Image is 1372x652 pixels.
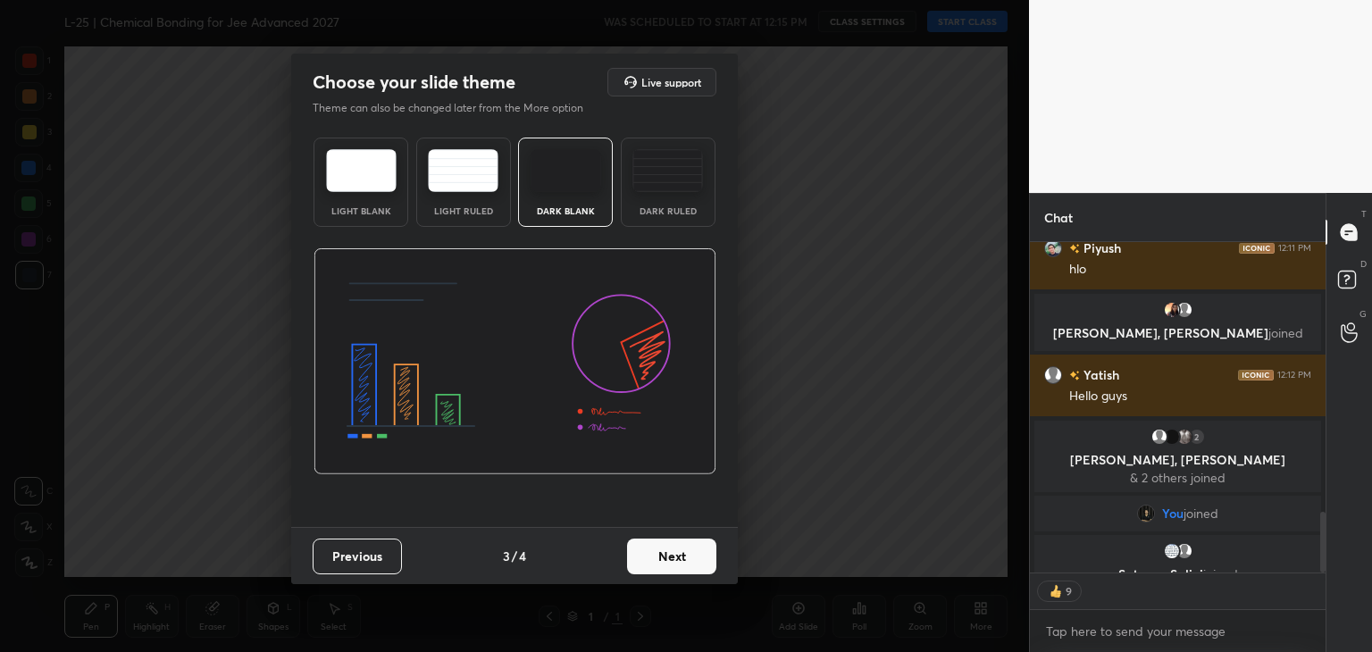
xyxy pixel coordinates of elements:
img: b83a70ad522a4f87b388a47c19f64883.jpg [1163,542,1181,560]
img: lightTheme.e5ed3b09.svg [326,149,397,192]
img: darkTheme.f0cc69e5.svg [531,149,601,192]
p: Chat [1030,194,1087,241]
h4: / [512,547,517,565]
div: 12:11 PM [1278,243,1311,254]
div: 2 [1188,428,1206,446]
p: G [1359,307,1367,321]
h4: 4 [519,547,526,565]
button: Next [627,539,716,574]
p: & 2 others joined [1045,471,1310,485]
img: 9808f7f786704e958be9ea544233f4dc.jpg [1163,428,1181,446]
div: hlo [1069,261,1311,279]
span: You [1162,506,1184,521]
img: 12c70a12c77b4000a4527c30547478fb.jpg [1137,505,1155,522]
img: 3de61ba6416c453ea3bfc93f46ba283e.jpg [1175,428,1193,446]
div: Dark Blank [530,206,601,215]
h4: 3 [503,547,510,565]
p: D [1360,257,1367,271]
img: no-rating-badge.077c3623.svg [1069,371,1080,380]
img: darkRuledTheme.de295e13.svg [632,149,703,192]
div: Light Ruled [428,206,499,215]
img: lightRuledTheme.5fabf969.svg [428,149,498,192]
h6: Yatish [1080,365,1119,384]
p: Satyam, Salini [1045,567,1310,581]
img: no-rating-badge.077c3623.svg [1069,244,1080,254]
p: T [1361,207,1367,221]
h2: Choose your slide theme [313,71,515,94]
span: joined [1184,506,1218,521]
img: default.png [1175,542,1193,560]
p: Theme can also be changed later from the More option [313,100,602,116]
div: Hello guys [1069,388,1311,405]
img: default.png [1150,428,1168,446]
h6: Piyush [1080,238,1121,257]
div: 12:12 PM [1277,370,1311,380]
p: [PERSON_NAME], [PERSON_NAME] [1045,453,1310,467]
button: Previous [313,539,402,574]
img: 8aae5bd4a19048d9ac25bb7f0dca606d.jpg [1044,239,1062,257]
img: iconic-dark.1390631f.png [1239,243,1275,254]
p: [PERSON_NAME], [PERSON_NAME] [1045,326,1310,340]
img: darkThemeBanner.d06ce4a2.svg [314,248,716,475]
span: joined [1203,565,1238,582]
img: thumbs_up.png [1047,582,1065,600]
img: e8a434bc90144241aa2b1c0fd0fffc06.jpg [1163,301,1181,319]
div: 9 [1065,584,1072,598]
img: default.png [1175,301,1193,319]
img: iconic-dark.1390631f.png [1238,370,1274,380]
img: default.png [1044,366,1062,384]
div: grid [1030,242,1326,573]
div: Light Blank [325,206,397,215]
span: joined [1268,324,1303,341]
h5: Live support [641,77,701,88]
div: Dark Ruled [632,206,704,215]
